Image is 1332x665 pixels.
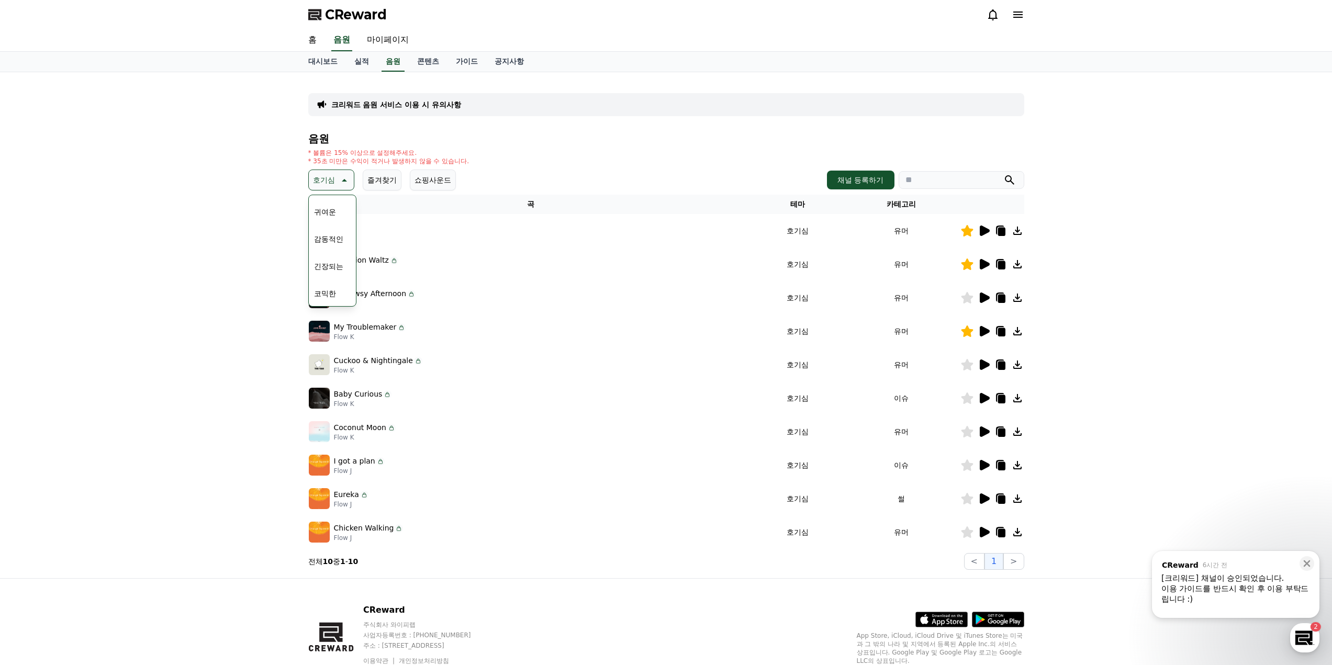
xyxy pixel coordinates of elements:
td: 호기심 [753,247,843,281]
p: Flow J [334,500,368,509]
h4: 음원 [308,133,1024,144]
span: 2 [106,331,110,340]
td: 호기심 [753,415,843,448]
p: 호기심 [313,173,335,187]
button: 채널 등록하기 [827,171,894,189]
a: 음원 [331,29,352,51]
a: 크리워드 음원 서비스 이용 시 유의사항 [331,99,461,110]
p: A Drowsy Afternoon [334,288,407,299]
td: 유머 [843,515,960,549]
button: 감동적인 [310,228,348,251]
p: Flow K [334,366,422,375]
strong: 10 [323,557,333,566]
button: 즐겨찾기 [363,170,401,190]
a: 홈 [3,332,69,358]
a: 2대화 [69,332,135,358]
strong: 1 [340,557,345,566]
button: 긴장되는 [310,255,348,278]
img: music [309,388,330,409]
p: Flow J [334,467,385,475]
td: 유머 [843,247,960,281]
td: 썰 [843,482,960,515]
p: 전체 중 - [308,556,359,567]
td: 호기심 [753,482,843,515]
p: * 35초 미만은 수익이 적거나 발생하지 않을 수 있습니다. [308,157,469,165]
span: 설정 [162,347,174,356]
img: music [309,522,330,543]
a: 이용약관 [363,657,396,664]
td: 호기심 [753,214,843,247]
p: Coconut Moon [334,422,386,433]
button: 코믹한 [310,282,340,305]
button: 1 [984,553,1003,570]
a: 실적 [346,52,377,72]
p: CReward [363,604,491,616]
p: Question Waltz [334,255,389,266]
p: Chicken Walking [334,523,394,534]
strong: 10 [348,557,358,566]
a: 홈 [300,29,325,51]
a: 콘텐츠 [409,52,447,72]
img: music [309,488,330,509]
a: 개인정보처리방침 [399,657,449,664]
p: 주소 : [STREET_ADDRESS] [363,641,491,650]
td: 유머 [843,281,960,314]
p: Flow K [334,266,398,274]
td: 이슈 [843,448,960,482]
td: 이슈 [843,381,960,415]
p: 주식회사 와이피랩 [363,621,491,629]
p: Flow K [334,400,392,408]
a: 대시보드 [300,52,346,72]
span: 홈 [33,347,39,356]
p: Eureka [334,489,359,500]
img: music [309,421,330,442]
img: music [309,321,330,342]
a: 마이페이지 [359,29,417,51]
td: 호기심 [753,314,843,348]
p: Flow K [334,299,416,308]
img: music [309,455,330,476]
a: CReward [308,6,387,23]
td: 호기심 [753,381,843,415]
p: Flow K [334,433,396,442]
p: * 볼륨은 15% 이상으로 설정해주세요. [308,149,469,157]
td: 호기심 [753,281,843,314]
img: music [309,354,330,375]
p: My Troublemaker [334,322,397,333]
a: 음원 [382,52,405,72]
a: 가이드 [447,52,486,72]
td: 유머 [843,415,960,448]
td: 유머 [843,348,960,381]
td: 유머 [843,314,960,348]
td: 호기심 [753,348,843,381]
button: 호기심 [308,170,354,190]
button: 귀여운 [310,200,340,223]
a: 설정 [135,332,201,358]
p: I got a plan [334,456,375,467]
th: 테마 [753,195,843,214]
button: > [1003,553,1024,570]
p: Flow K [334,333,406,341]
p: Baby Curious [334,389,383,400]
a: 공지사항 [486,52,532,72]
p: App Store, iCloud, iCloud Drive 및 iTunes Store는 미국과 그 밖의 나라 및 지역에서 등록된 Apple Inc.의 서비스 상표입니다. Goo... [857,632,1024,665]
span: 대화 [96,348,108,356]
p: Cuckoo & Nightingale [334,355,413,366]
td: 유머 [843,214,960,247]
td: 호기심 [753,448,843,482]
p: Flow J [334,534,404,542]
td: 호기심 [753,515,843,549]
button: 쇼핑사운드 [410,170,456,190]
button: < [964,553,984,570]
span: CReward [325,6,387,23]
th: 카테고리 [843,195,960,214]
p: 사업자등록번호 : [PHONE_NUMBER] [363,631,491,639]
th: 곡 [308,195,753,214]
